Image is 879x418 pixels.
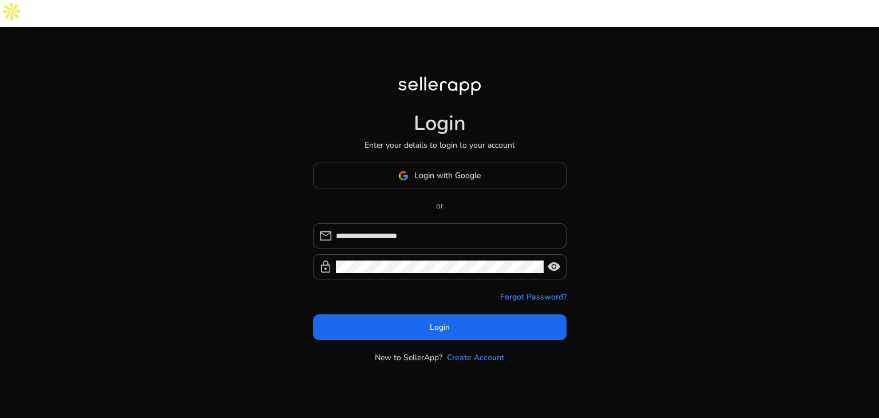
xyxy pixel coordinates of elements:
[430,321,450,333] span: Login
[365,139,515,151] p: Enter your details to login to your account
[447,352,504,364] a: Create Account
[547,260,561,274] span: visibility
[500,291,567,303] a: Forgot Password?
[414,111,466,136] h1: Login
[313,200,567,212] p: or
[319,260,332,274] span: lock
[375,352,442,364] p: New to SellerApp?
